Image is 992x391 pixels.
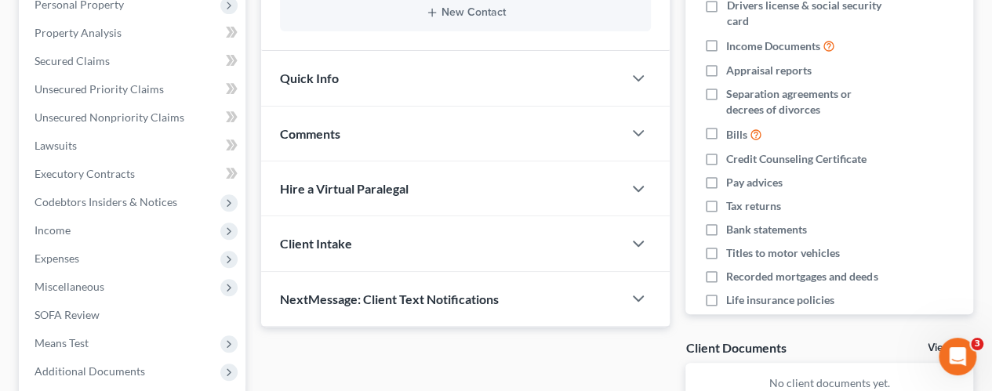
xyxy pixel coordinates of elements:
[280,236,352,251] span: Client Intake
[22,160,245,188] a: Executory Contracts
[726,127,747,143] span: Bills
[726,86,888,118] span: Separation agreements or decrees of divorces
[35,82,164,96] span: Unsecured Priority Claims
[280,71,339,85] span: Quick Info
[726,292,834,308] span: Life insurance policies
[35,308,100,321] span: SOFA Review
[22,103,245,132] a: Unsecured Nonpriority Claims
[22,75,245,103] a: Unsecured Priority Claims
[35,223,71,237] span: Income
[35,26,122,39] span: Property Analysis
[35,139,77,152] span: Lawsuits
[22,47,245,75] a: Secured Claims
[726,151,867,167] span: Credit Counseling Certificate
[971,338,983,350] span: 3
[280,291,499,306] span: NextMessage: Client Text Notifications
[928,342,967,353] a: View All
[35,336,89,349] span: Means Test
[35,110,184,124] span: Unsecured Nonpriority Claims
[726,245,840,261] span: Titles to motor vehicles
[35,54,110,67] span: Secured Claims
[280,181,409,196] span: Hire a Virtual Paralegal
[35,364,145,378] span: Additional Documents
[939,338,976,375] iframe: Intercom live chat
[35,252,79,265] span: Expenses
[22,19,245,47] a: Property Analysis
[685,339,786,356] div: Client Documents
[698,375,961,391] p: No client documents yet.
[35,195,177,208] span: Codebtors Insiders & Notices
[293,6,638,19] button: New Contact
[726,38,820,54] span: Income Documents
[726,222,807,237] span: Bank statements
[35,280,104,293] span: Miscellaneous
[35,167,135,180] span: Executory Contracts
[280,126,340,141] span: Comments
[22,132,245,160] a: Lawsuits
[726,175,783,190] span: Pay advices
[726,63,812,78] span: Appraisal reports
[726,198,781,214] span: Tax returns
[22,301,245,329] a: SOFA Review
[726,269,878,284] span: Recorded mortgages and deeds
